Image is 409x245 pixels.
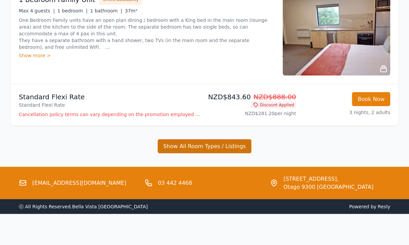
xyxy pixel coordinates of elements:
[19,92,202,101] p: Standard Flexi Rate
[19,17,275,50] p: One Bedroom Family units have an open plan dining / bedroom with a King bed in the main room (lou...
[32,179,126,187] a: [EMAIL_ADDRESS][DOMAIN_NAME]
[253,93,296,101] span: NZD$888.00
[283,183,373,191] span: Otago 9300 [GEOGRAPHIC_DATA]
[19,52,275,59] div: Show more >
[57,8,88,13] span: 1 bedroom |
[19,204,148,209] span: ⓒ All Rights Reserved. Bella Vista [GEOGRAPHIC_DATA]
[207,92,296,101] p: NZD$843.60
[158,179,192,187] a: 03 442 4468
[207,203,391,210] span: Powered by
[19,101,202,108] p: Standard Flexi Rate
[125,8,137,13] span: 37m²
[19,8,55,13] span: Max 4 guests |
[207,110,296,116] p: NZD$281.20 per night
[283,175,373,183] span: [STREET_ADDRESS],
[251,101,296,108] span: Discount Applied
[352,92,390,106] button: Book Now
[378,204,390,209] a: Resly
[158,139,252,153] button: Show All Room Types / Listings
[19,111,202,117] p: Cancellation policy terms can vary depending on the promotion employed and the time of stay of th...
[90,8,122,13] span: 1 bathroom |
[301,109,390,115] p: 3 nights, 2 adults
